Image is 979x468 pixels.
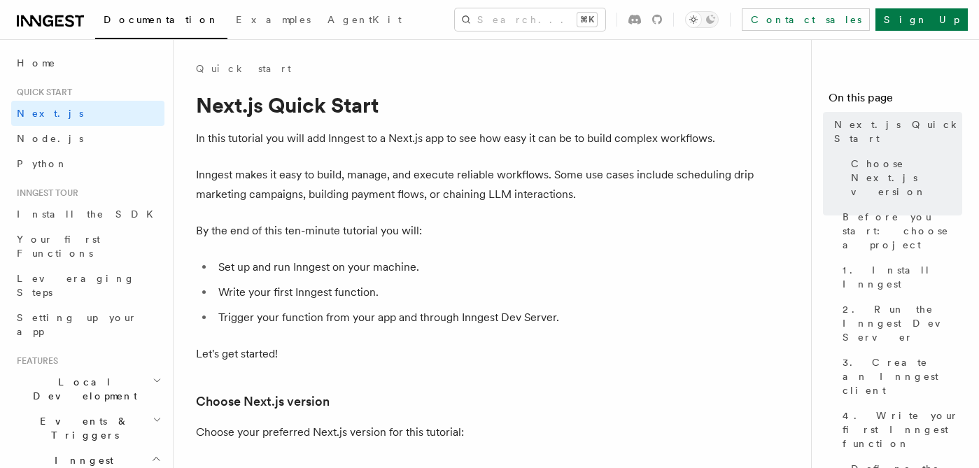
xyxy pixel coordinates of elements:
a: 4. Write your first Inngest function [837,403,962,456]
a: Documentation [95,4,227,39]
span: Features [11,355,58,367]
a: Sign Up [875,8,968,31]
li: Write your first Inngest function. [214,283,756,302]
button: Search...⌘K [455,8,605,31]
a: Your first Functions [11,227,164,266]
span: Next.js Quick Start [834,118,962,146]
a: 2. Run the Inngest Dev Server [837,297,962,350]
button: Toggle dark mode [685,11,719,28]
span: Python [17,158,68,169]
span: 1. Install Inngest [843,263,962,291]
li: Trigger your function from your app and through Inngest Dev Server. [214,308,756,327]
span: Events & Triggers [11,414,153,442]
span: Next.js [17,108,83,119]
a: Choose Next.js version [196,392,330,411]
a: Quick start [196,62,291,76]
a: Setting up your app [11,305,164,344]
span: Your first Functions [17,234,100,259]
a: 1. Install Inngest [837,257,962,297]
span: Home [17,56,56,70]
button: Local Development [11,369,164,409]
p: Let's get started! [196,344,756,364]
a: Leveraging Steps [11,266,164,305]
p: In this tutorial you will add Inngest to a Next.js app to see how easy it can be to build complex... [196,129,756,148]
p: Choose your preferred Next.js version for this tutorial: [196,423,756,442]
span: Before you start: choose a project [843,210,962,252]
span: AgentKit [327,14,402,25]
a: 3. Create an Inngest client [837,350,962,403]
a: Python [11,151,164,176]
button: Events & Triggers [11,409,164,448]
a: Home [11,50,164,76]
a: Before you start: choose a project [837,204,962,257]
span: Documentation [104,14,219,25]
span: Node.js [17,133,83,144]
p: Inngest makes it easy to build, manage, and execute reliable workflows. Some use cases include sc... [196,165,756,204]
span: 2. Run the Inngest Dev Server [843,302,962,344]
li: Set up and run Inngest on your machine. [214,257,756,277]
kbd: ⌘K [577,13,597,27]
span: Leveraging Steps [17,273,135,298]
a: Install the SDK [11,201,164,227]
span: Inngest tour [11,187,78,199]
span: Choose Next.js version [851,157,962,199]
a: AgentKit [319,4,410,38]
span: 3. Create an Inngest client [843,355,962,397]
a: Node.js [11,126,164,151]
span: Setting up your app [17,312,137,337]
a: Contact sales [742,8,870,31]
a: Examples [227,4,319,38]
a: Choose Next.js version [845,151,962,204]
span: Local Development [11,375,153,403]
h4: On this page [829,90,962,112]
span: Examples [236,14,311,25]
span: Install the SDK [17,208,162,220]
a: Next.js [11,101,164,126]
p: By the end of this ten-minute tutorial you will: [196,221,756,241]
span: Quick start [11,87,72,98]
span: 4. Write your first Inngest function [843,409,962,451]
h1: Next.js Quick Start [196,92,756,118]
a: Next.js Quick Start [829,112,962,151]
